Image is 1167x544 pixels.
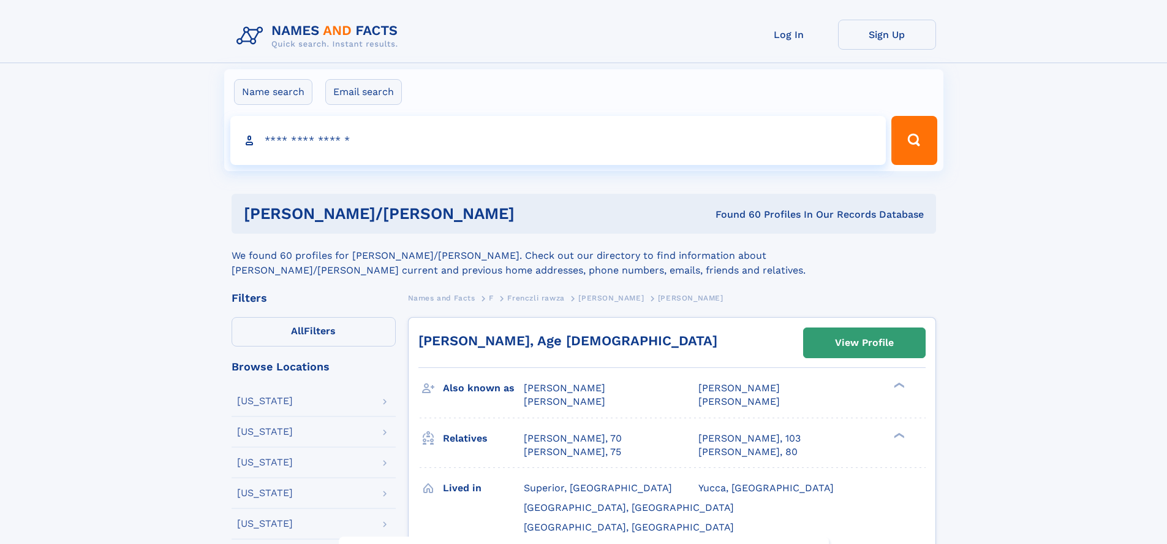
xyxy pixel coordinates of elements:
[489,294,494,302] span: F
[698,482,834,494] span: Yucca, [GEOGRAPHIC_DATA]
[524,382,605,394] span: [PERSON_NAME]
[698,382,780,394] span: [PERSON_NAME]
[835,329,894,357] div: View Profile
[489,290,494,305] a: F
[232,361,396,372] div: Browse Locations
[418,333,717,348] a: [PERSON_NAME], Age [DEMOGRAPHIC_DATA]
[232,317,396,347] label: Filters
[232,293,396,304] div: Filters
[804,328,925,358] a: View Profile
[237,396,293,406] div: [US_STATE]
[698,396,780,407] span: [PERSON_NAME]
[507,294,564,302] span: Frenczli rawza
[237,458,293,467] div: [US_STATE]
[408,290,475,305] a: Names and Facts
[698,445,798,459] a: [PERSON_NAME], 80
[838,20,936,50] a: Sign Up
[524,502,734,513] span: [GEOGRAPHIC_DATA], [GEOGRAPHIC_DATA]
[524,396,605,407] span: [PERSON_NAME]
[658,294,723,302] span: [PERSON_NAME]
[443,478,524,499] h3: Lived in
[524,482,672,494] span: Superior, [GEOGRAPHIC_DATA]
[291,325,304,337] span: All
[578,290,644,305] a: [PERSON_NAME]
[507,290,564,305] a: Frenczli rawza
[524,445,621,459] a: [PERSON_NAME], 75
[891,381,905,389] div: ❯
[443,378,524,399] h3: Also known as
[232,20,408,53] img: Logo Names and Facts
[237,427,293,437] div: [US_STATE]
[234,79,312,105] label: Name search
[237,519,293,529] div: [US_STATE]
[237,488,293,498] div: [US_STATE]
[891,116,937,165] button: Search Button
[443,428,524,449] h3: Relatives
[232,234,936,278] div: We found 60 profiles for [PERSON_NAME]/[PERSON_NAME]. Check out our directory to find information...
[524,521,734,533] span: [GEOGRAPHIC_DATA], [GEOGRAPHIC_DATA]
[698,432,801,445] a: [PERSON_NAME], 103
[615,208,924,221] div: Found 60 Profiles In Our Records Database
[578,294,644,302] span: [PERSON_NAME]
[230,116,886,165] input: search input
[524,432,622,445] a: [PERSON_NAME], 70
[325,79,402,105] label: Email search
[244,206,615,221] h1: [PERSON_NAME]/[PERSON_NAME]
[740,20,838,50] a: Log In
[891,431,905,439] div: ❯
